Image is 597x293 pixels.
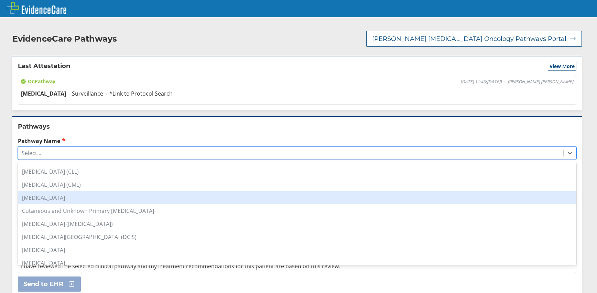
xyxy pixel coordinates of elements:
[23,280,63,288] span: Send to EHR
[18,137,576,145] label: Pathway Name
[460,79,502,85] span: [DATE] 11:46 ( [DATE] )
[18,165,576,178] div: [MEDICAL_DATA] (CLL)
[18,62,70,71] h2: Last Attestation
[21,78,55,85] span: On Pathway
[18,243,576,257] div: [MEDICAL_DATA]
[18,276,81,292] button: Send to EHR
[12,34,117,44] h2: EvidenceCare Pathways
[22,149,41,157] div: Select...
[548,62,576,71] button: View More
[508,79,573,85] span: [PERSON_NAME] [PERSON_NAME]
[21,90,66,97] span: [MEDICAL_DATA]
[18,204,576,217] div: Cutaneous and Unknown Primary [MEDICAL_DATA]
[21,262,340,270] span: I have reviewed the selected clinical pathway and my treatment recommendations for this patient a...
[372,35,566,43] span: [PERSON_NAME] [MEDICAL_DATA] Oncology Pathways Portal
[18,230,576,243] div: [MEDICAL_DATA][GEOGRAPHIC_DATA] (DCIS)
[18,257,576,270] div: [MEDICAL_DATA]
[7,2,66,14] img: EvidenceCare
[18,122,576,131] h2: Pathways
[366,31,582,47] button: [PERSON_NAME] [MEDICAL_DATA] Oncology Pathways Portal
[18,217,576,230] div: [MEDICAL_DATA] ([MEDICAL_DATA])
[72,90,103,97] span: Surveillance
[18,191,576,204] div: [MEDICAL_DATA]
[109,90,173,97] span: *Link to Protocol Search
[550,63,575,70] span: View More
[18,178,576,191] div: [MEDICAL_DATA] (CML)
